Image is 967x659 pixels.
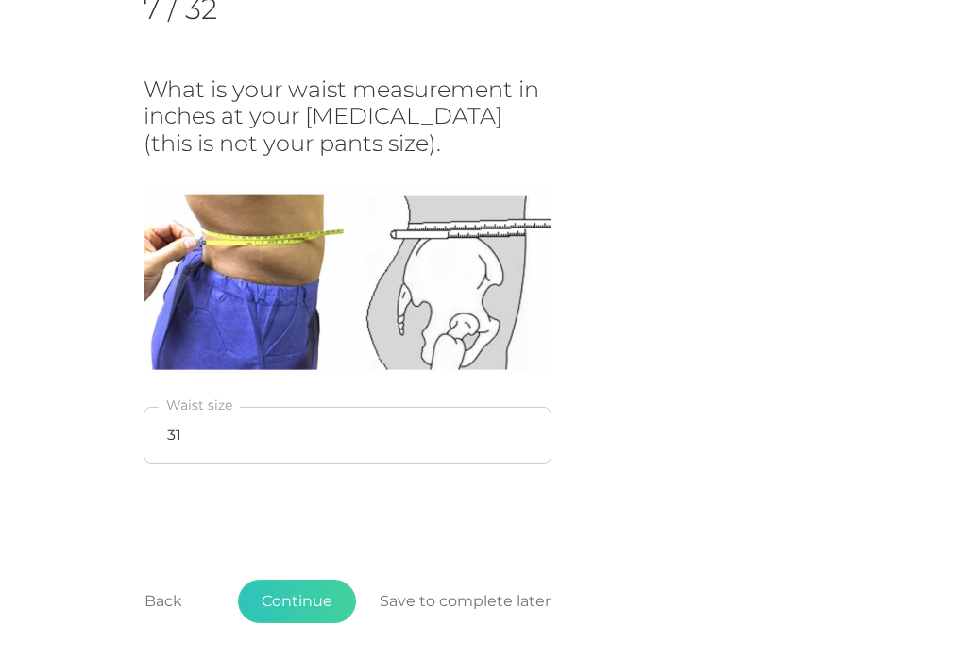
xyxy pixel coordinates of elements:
[144,407,551,464] input: Waist size
[144,76,551,158] h3: What is your waist measurement in inches at your [MEDICAL_DATA] (this is not your pants size).
[121,580,206,623] button: Back
[238,580,356,623] button: Continue
[356,580,574,623] button: Save to complete later
[144,188,551,374] img: waist circumference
